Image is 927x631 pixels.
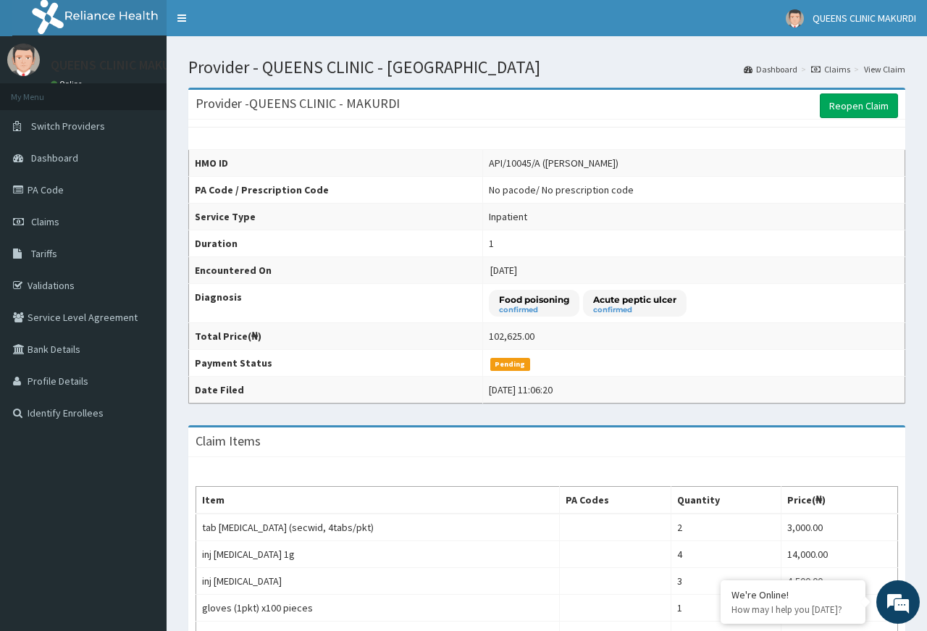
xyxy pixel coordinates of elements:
a: Dashboard [744,63,797,75]
img: User Image [786,9,804,28]
p: Acute peptic ulcer [593,293,676,306]
td: gloves (1pkt) x100 pieces [196,595,560,622]
td: 4 [671,541,781,568]
th: PA Code / Prescription Code [189,177,483,204]
div: 1 [489,236,494,251]
th: Total Price(₦) [189,323,483,350]
td: tab [MEDICAL_DATA] (secwid, 4tabs/pkt) [196,514,560,541]
div: We're Online! [731,588,855,601]
a: Claims [811,63,850,75]
p: QUEENS CLINIC MAKURDI [51,59,189,72]
span: Switch Providers [31,120,105,133]
a: Online [51,79,85,89]
span: Pending [490,358,530,371]
th: HMO ID [189,150,483,177]
small: confirmed [593,306,676,314]
td: 14,000.00 [781,541,898,568]
th: Diagnosis [189,284,483,323]
p: Food poisoning [499,293,569,306]
th: Payment Status [189,350,483,377]
div: API/10045/A ([PERSON_NAME]) [489,156,618,170]
h3: Claim Items [196,435,261,448]
span: QUEENS CLINIC MAKURDI [813,12,916,25]
small: confirmed [499,306,569,314]
p: How may I help you today? [731,603,855,616]
th: Price(₦) [781,487,898,514]
div: No pacode / No prescription code [489,183,634,197]
td: 3,000.00 [781,514,898,541]
th: Date Filed [189,377,483,404]
th: Service Type [189,204,483,230]
span: [DATE] [490,264,517,277]
td: 1 [671,595,781,622]
img: User Image [7,43,40,76]
td: inj [MEDICAL_DATA] 1g [196,541,560,568]
span: Tariffs [31,247,57,260]
h1: Provider - QUEENS CLINIC - [GEOGRAPHIC_DATA] [188,58,905,77]
div: 102,625.00 [489,329,534,343]
a: Reopen Claim [820,93,898,118]
a: View Claim [864,63,905,75]
span: Claims [31,215,59,228]
th: Item [196,487,560,514]
th: Duration [189,230,483,257]
td: 3 [671,568,781,595]
td: inj [MEDICAL_DATA] [196,568,560,595]
td: 2 [671,514,781,541]
span: Dashboard [31,151,78,164]
th: PA Codes [559,487,671,514]
th: Quantity [671,487,781,514]
th: Encountered On [189,257,483,284]
h3: Provider - QUEENS CLINIC - MAKURDI [196,97,400,110]
div: Inpatient [489,209,527,224]
td: 4,500.00 [781,568,898,595]
div: [DATE] 11:06:20 [489,383,553,397]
